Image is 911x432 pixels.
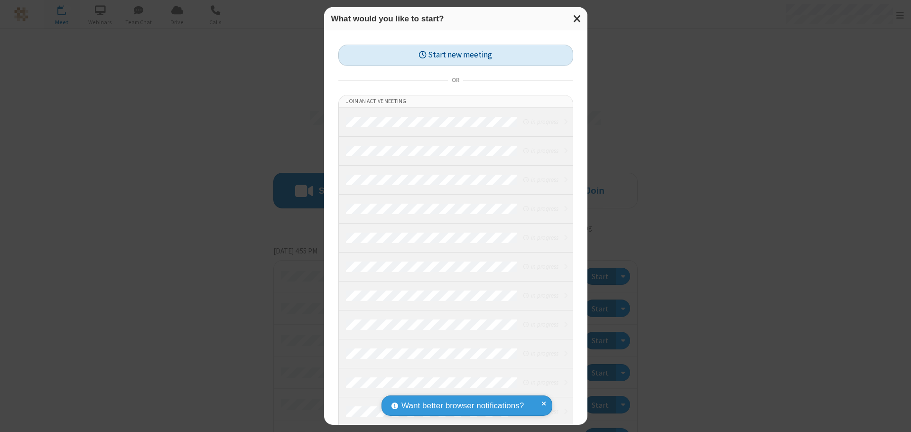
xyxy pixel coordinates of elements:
button: Close modal [567,7,587,30]
em: in progress [523,117,558,126]
em: in progress [523,378,558,387]
em: in progress [523,233,558,242]
em: in progress [523,204,558,213]
li: Join an active meeting [339,95,573,108]
em: in progress [523,262,558,271]
em: in progress [523,320,558,329]
span: or [448,74,463,87]
h3: What would you like to start? [331,14,580,23]
button: Start new meeting [338,45,573,66]
span: Want better browser notifications? [401,400,524,412]
em: in progress [523,349,558,358]
em: in progress [523,291,558,300]
em: in progress [523,175,558,184]
em: in progress [523,146,558,155]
